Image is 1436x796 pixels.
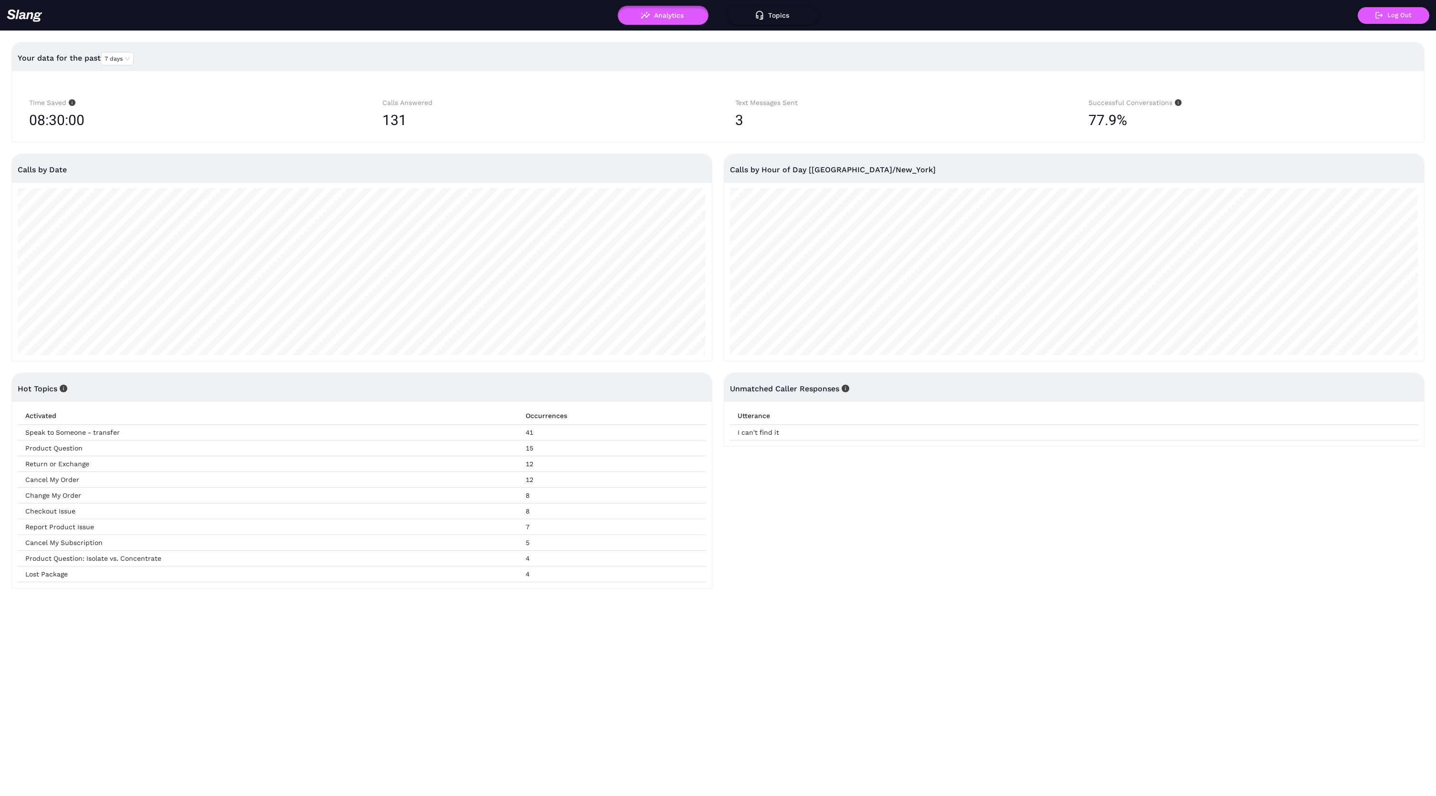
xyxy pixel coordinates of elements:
button: Log Out [1358,7,1429,24]
td: 12 [518,472,706,488]
span: 77.9% [1088,108,1127,132]
span: Successful Conversations [1088,99,1182,106]
span: Hot Topics [18,384,67,393]
span: Time Saved [29,99,75,106]
td: Report Product Issue [18,519,518,535]
div: Text Messages Sent [735,97,1054,108]
td: I can't find it [730,425,1418,440]
button: Analytics [618,6,708,25]
td: Product Question: Isolate vs. Concentrate [18,551,518,566]
td: Cancel My Order [18,472,518,488]
td: 8 [518,503,706,519]
td: 15 [518,440,706,456]
td: 8 [518,488,706,503]
a: Analytics [618,11,708,18]
td: 4 [518,551,706,566]
span: info-circle [66,99,75,106]
td: 41 [518,425,706,440]
div: Calls by Hour of Day [[GEOGRAPHIC_DATA]/New_York] [730,154,1418,185]
td: Cancel My Subscription [18,535,518,551]
span: 08:30:00 [29,108,84,132]
div: Calls by Date [18,154,706,185]
td: Product Question [18,440,518,456]
div: Your data for the past [18,47,1418,70]
span: info-circle [839,385,849,392]
td: Lost Package [18,566,518,582]
td: Change My Order [18,488,518,503]
td: 12 [518,456,706,472]
td: 4 [518,566,706,582]
th: Occurrences [518,407,706,425]
td: 7 [518,519,706,535]
span: info-circle [1172,99,1182,106]
span: 7 days [105,52,130,65]
th: Activated [18,407,518,425]
td: Speak to Someone - transfer [18,425,518,440]
span: 3 [735,112,743,128]
td: Checkout Issue [18,503,518,519]
td: Return or Exchange [18,456,518,472]
img: 623511267c55cb56e2f2a487_logo2.png [7,9,42,22]
button: Topics [728,6,818,25]
span: 131 [382,112,407,128]
span: Unmatched Caller Responses [730,384,849,393]
div: Calls Answered [382,97,701,108]
th: Utterance [730,407,1418,425]
td: 5 [518,535,706,551]
span: info-circle [57,385,67,392]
